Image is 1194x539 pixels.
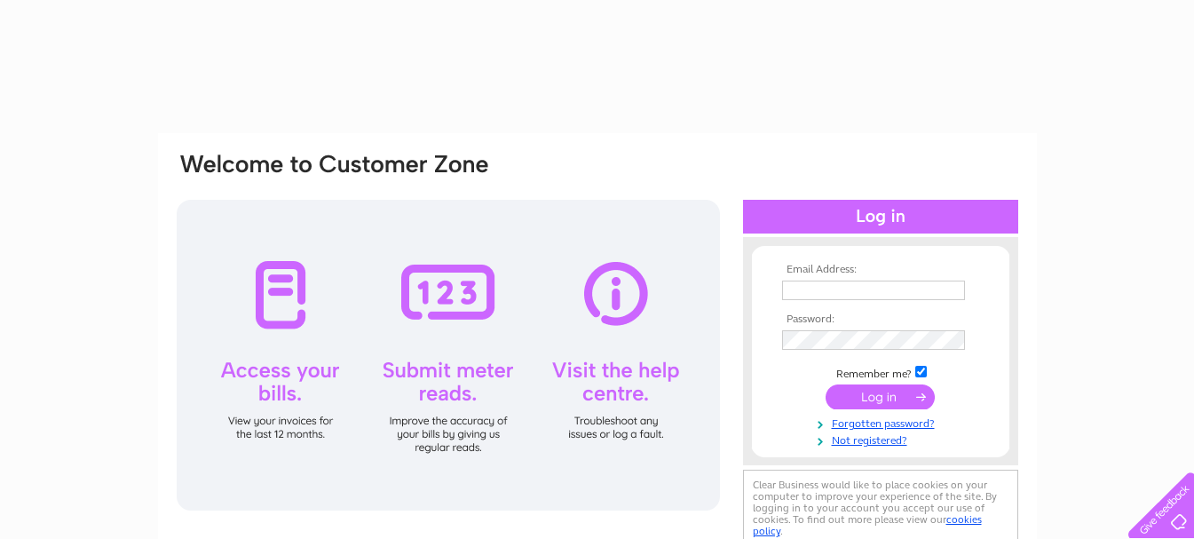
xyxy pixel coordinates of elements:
[778,264,984,276] th: Email Address:
[753,513,982,537] a: cookies policy
[778,363,984,381] td: Remember me?
[826,384,935,409] input: Submit
[782,414,984,431] a: Forgotten password?
[782,431,984,448] a: Not registered?
[778,313,984,326] th: Password:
